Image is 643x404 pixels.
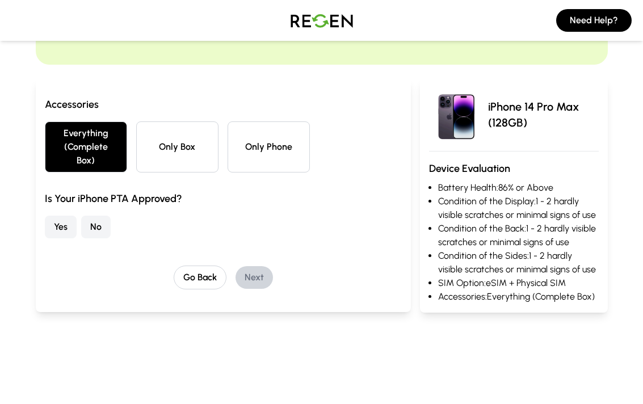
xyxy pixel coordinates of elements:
[438,181,599,195] li: Battery Health: 86% or Above
[174,266,226,289] button: Go Back
[438,276,599,290] li: SIM Option: eSIM + Physical SIM
[45,191,402,207] h3: Is Your iPhone PTA Approved?
[282,5,362,36] img: Logo
[45,216,77,238] button: Yes
[488,99,599,131] p: iPhone 14 Pro Max (128GB)
[136,121,218,172] button: Only Box
[81,216,111,238] button: No
[429,87,484,142] img: iPhone 14 Pro Max
[556,9,632,32] button: Need Help?
[438,195,599,222] li: Condition of the Display: 1 - 2 hardly visible scratches or minimal signs of use
[438,249,599,276] li: Condition of the Sides: 1 - 2 hardly visible scratches or minimal signs of use
[438,290,599,304] li: Accessories: Everything (Complete Box)
[45,121,127,172] button: Everything (Complete Box)
[429,161,599,176] h3: Device Evaluation
[438,222,599,249] li: Condition of the Back: 1 - 2 hardly visible scratches or minimal signs of use
[228,121,310,172] button: Only Phone
[45,96,402,112] h3: Accessories
[236,266,273,289] button: Next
